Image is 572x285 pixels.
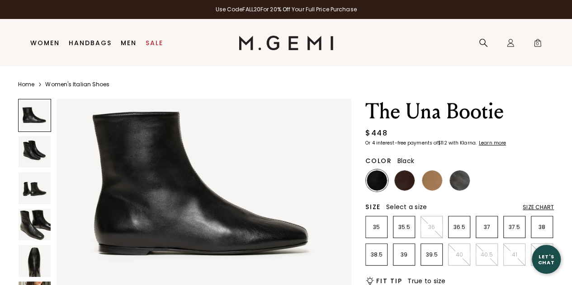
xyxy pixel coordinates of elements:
[121,39,137,47] a: Men
[19,172,51,204] img: The Una Bootie
[531,251,553,258] p: 42
[386,202,427,211] span: Select a size
[533,40,542,49] span: 0
[365,157,392,164] h2: Color
[366,251,387,258] p: 38.5
[476,224,497,231] p: 37
[449,140,478,146] klarna-placement-style-body: with Klarna
[367,170,387,191] img: Black
[19,245,51,277] img: The Una Bootie
[18,81,34,88] a: Home
[30,39,60,47] a: Women
[532,253,561,265] div: Let's Chat
[479,140,506,146] klarna-placement-style-cta: Learn more
[397,156,414,165] span: Black
[45,81,109,88] a: Women's Italian Shoes
[242,5,260,13] strong: FALL20
[376,277,402,285] h2: Fit Tip
[478,140,506,146] a: Learn more
[422,170,442,191] img: Light Tan
[449,170,470,191] img: Gunmetal
[393,251,415,258] p: 39
[449,251,470,258] p: 40
[523,204,554,211] div: Size Chart
[365,128,388,139] div: $448
[19,136,51,168] img: The Una Bootie
[504,224,525,231] p: 37.5
[365,99,554,124] h1: The Una Bootie
[69,39,112,47] a: Handbags
[476,251,497,258] p: 40.5
[19,209,51,241] img: The Una Bootie
[504,251,525,258] p: 41
[365,203,381,210] h2: Size
[421,251,442,258] p: 39.5
[239,36,333,50] img: M.Gemi
[449,224,470,231] p: 36.5
[531,224,553,231] p: 38
[146,39,163,47] a: Sale
[365,140,438,146] klarna-placement-style-body: Or 4 interest-free payments of
[421,224,442,231] p: 36
[393,224,415,231] p: 35.5
[394,170,415,191] img: Chocolate
[438,140,447,146] klarna-placement-style-amount: $112
[366,224,387,231] p: 35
